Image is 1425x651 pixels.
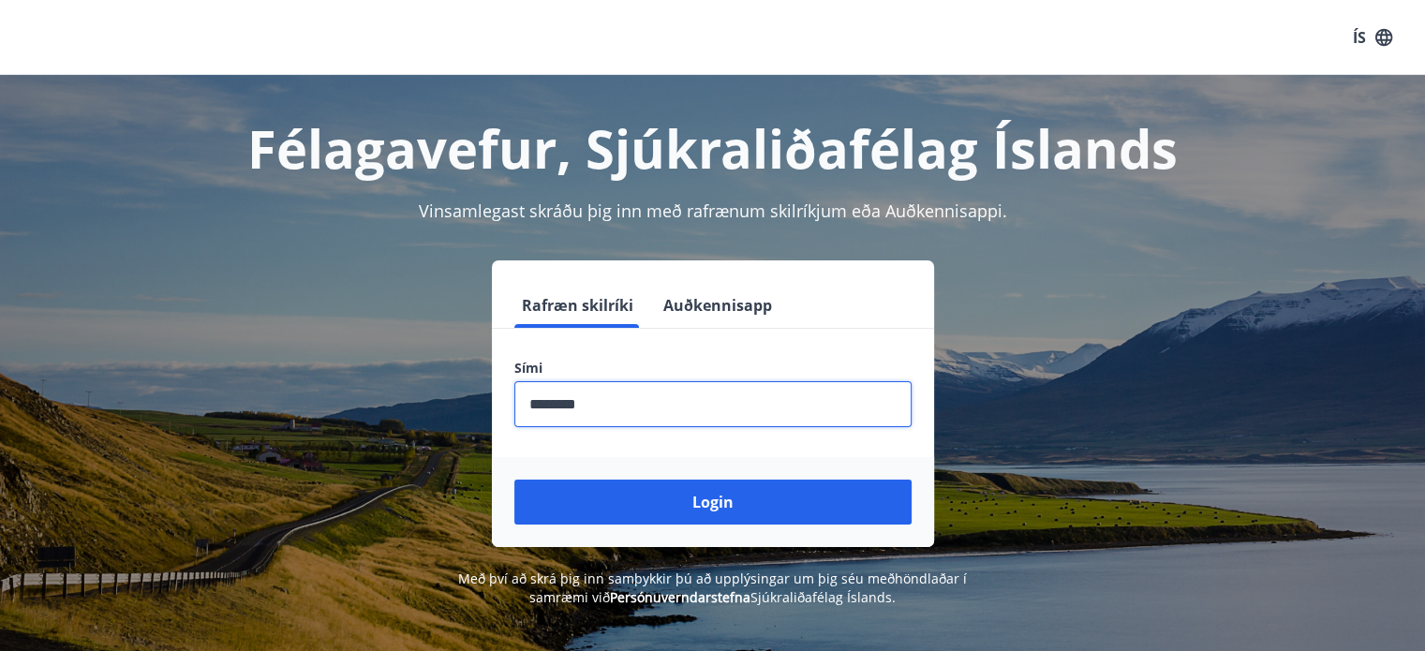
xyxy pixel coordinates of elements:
button: Login [514,480,912,525]
button: ÍS [1343,21,1403,54]
h1: Félagavefur, Sjúkraliðafélag Íslands [61,112,1365,184]
label: Sími [514,359,912,377]
a: Persónuverndarstefna [610,588,750,606]
button: Rafræn skilríki [514,283,641,328]
span: Með því að skrá þig inn samþykkir þú að upplýsingar um þig séu meðhöndlaðar í samræmi við Sjúkral... [458,570,967,606]
button: Auðkennisapp [656,283,779,328]
span: Vinsamlegast skráðu þig inn með rafrænum skilríkjum eða Auðkennisappi. [419,200,1007,222]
